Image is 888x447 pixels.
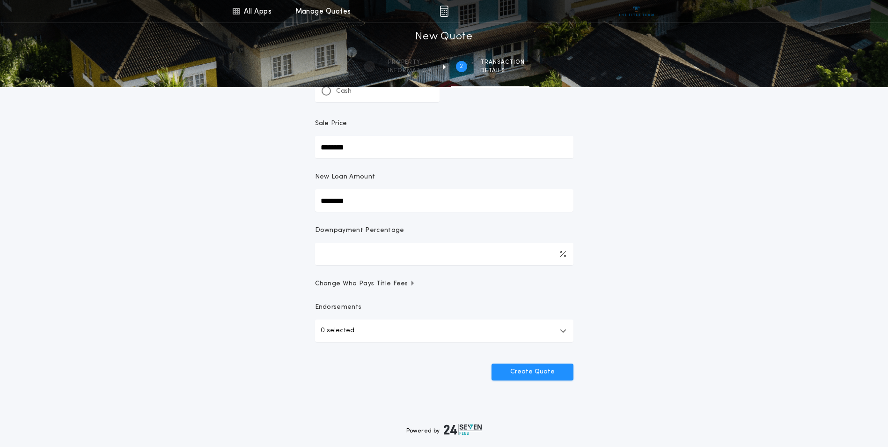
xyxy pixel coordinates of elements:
[388,59,432,66] span: Property
[315,119,347,128] p: Sale Price
[315,226,404,235] p: Downpayment Percentage
[315,279,416,289] span: Change Who Pays Title Fees
[480,59,525,66] span: Transaction
[315,279,573,289] button: Change Who Pays Title Fees
[460,63,463,70] h2: 2
[336,87,352,96] p: Cash
[406,424,482,435] div: Powered by
[315,320,573,342] button: 0 selected
[480,67,525,74] span: details
[444,424,482,435] img: logo
[315,189,573,212] input: New Loan Amount
[315,136,573,158] input: Sale Price
[321,325,354,336] p: 0 selected
[315,243,573,265] input: Downpayment Percentage
[388,67,432,74] span: information
[440,6,448,17] img: img
[492,364,573,380] button: Create Quote
[415,30,472,45] h1: New Quote
[315,303,573,312] p: Endorsements
[315,172,375,182] p: New Loan Amount
[619,7,654,16] img: vs-icon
